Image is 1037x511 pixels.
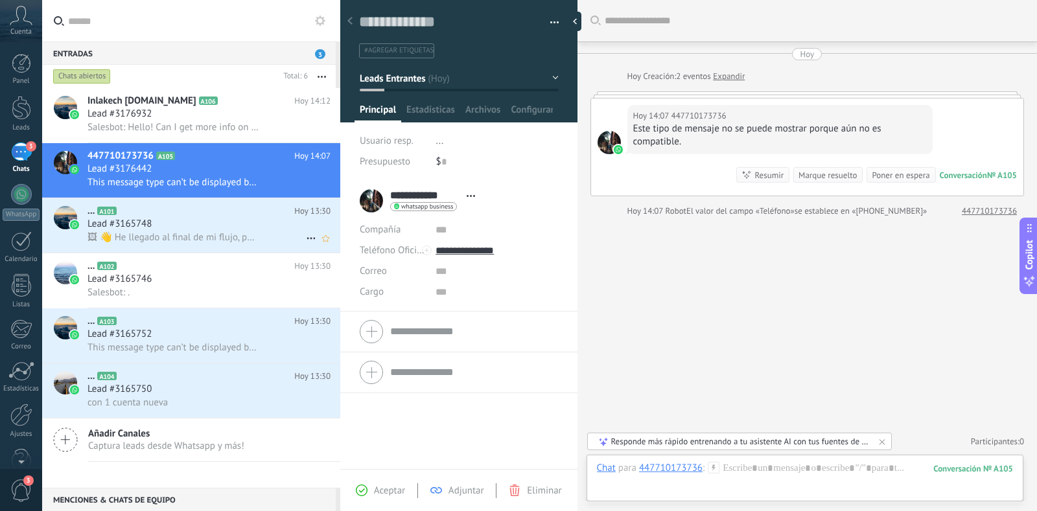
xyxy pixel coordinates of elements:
div: № A105 [987,170,1017,181]
span: Adjuntar [449,484,484,497]
span: Hoy 14:07 [294,150,331,163]
div: Creación: [627,70,745,83]
div: Calendario [3,255,40,264]
span: A106 [199,97,218,105]
span: 3 [23,475,34,486]
span: Estadísticas [406,104,455,122]
span: 🖼 👋 He llegado al final de mi flujo, pero puedes seguir chateando en esta conversación o reinicia... [87,231,259,244]
div: Responde más rápido entrenando a tu asistente AI con tus fuentes de datos [611,436,870,447]
div: Entradas [42,41,336,65]
a: 447710173736 [962,205,1017,218]
span: para [618,462,636,475]
span: ... [87,370,95,383]
span: Aceptar [374,484,405,497]
span: El valor del campo «Teléfono» [686,205,795,218]
img: icon [70,385,79,394]
span: Añadir Canales [88,427,244,440]
span: 447710173736 [671,109,727,122]
span: Lead #3165748 [87,218,152,231]
a: avataricon...A101Hoy 13:30Lead #3165748🖼 👋 He llegado al final de mi flujo, pero puedes seguir ch... [42,198,340,253]
div: Hoy 14:07 [627,205,666,218]
div: Ocultar [568,12,581,31]
span: ... [87,205,95,218]
span: ... [87,315,95,328]
span: A101 [97,207,116,215]
span: Lead #3165746 [87,273,152,286]
span: se establece en «[PHONE_NUMBER]» [795,205,927,218]
span: A104 [97,372,116,380]
div: Conversación [940,170,987,181]
span: 2 eventos [676,70,710,83]
div: Hoy [627,70,644,83]
span: Teléfono Oficina [360,244,427,256]
span: A102 [97,262,116,270]
span: 3 [26,141,36,152]
div: 447710173736 [639,462,703,473]
span: A103 [97,317,116,325]
a: avatariconInlakech [DOMAIN_NAME]A106Hoy 14:12Lead #3176932Salesbot: Hello! Can I get more info on... [42,88,340,142]
div: Chats [3,165,40,174]
span: 447710173736 [87,150,154,163]
span: Hoy 13:30 [294,370,331,383]
span: Cuenta [10,28,32,36]
a: Expandir [713,70,745,83]
div: Ajustes [3,430,40,438]
span: Hoy 13:30 [294,315,331,328]
span: 0 [1020,436,1024,447]
span: Salesbot: . [87,286,130,299]
span: ... [436,135,444,147]
span: Captura leads desde Whatsapp y más! [88,440,244,452]
div: Presupuesto [360,152,426,172]
a: Participantes:0 [971,436,1024,447]
span: Salesbot: Hello! Can I get more info on this? [87,121,259,133]
div: Hoy [800,48,814,60]
img: icon [70,165,79,174]
div: Menciones & Chats de equipo [42,488,336,511]
span: Archivos [465,104,500,122]
div: Leads [3,124,40,132]
a: avataricon...A104Hoy 13:30Lead #3165750con 1 cuenta nueva [42,363,340,418]
span: This message type can’t be displayed because it’s not supported yet. [87,341,259,354]
span: Inlakech [DOMAIN_NAME] [87,95,196,108]
span: #agregar etiquetas [364,46,434,55]
span: Hoy 13:30 [294,260,331,273]
span: Lead #3165750 [87,383,152,396]
div: Chats abiertos [53,69,111,84]
span: 3 [315,49,325,59]
span: ... [87,260,95,273]
button: Teléfono Oficina [360,240,426,261]
div: Marque resuelto [798,169,857,181]
img: icon [70,220,79,229]
div: WhatsApp [3,209,40,221]
span: Lead #3165752 [87,328,152,341]
div: Resumir [754,169,784,181]
img: waba.svg [614,145,623,154]
div: $ [436,152,559,172]
div: 105 [933,463,1013,474]
div: Total: 6 [279,70,308,83]
span: Robot [666,205,686,216]
span: Usuario resp. [360,135,414,147]
span: Lead #3176442 [87,163,152,176]
a: avataricon...A103Hoy 13:30Lead #3165752This message type can’t be displayed because it’s not supp... [42,308,340,363]
div: Usuario resp. [360,131,426,152]
span: Correo [360,265,387,277]
div: Cargo [360,282,426,302]
a: avataricon...A102Hoy 13:30Lead #3165746Salesbot: . [42,253,340,308]
span: Principal [360,104,396,122]
a: avataricon447710173736A105Hoy 14:07Lead #3176442This message type can’t be displayed because it’s... [42,143,340,198]
div: Estadísticas [3,385,40,393]
div: Este tipo de mensaje no se puede mostrar porque aún no es compatible. [633,122,927,148]
span: Hoy 13:30 [294,205,331,218]
span: Copilot [1023,240,1036,269]
span: Cargo [360,287,384,297]
div: Panel [3,77,40,85]
img: icon [70,110,79,119]
button: Más [308,65,336,88]
div: Listas [3,301,40,309]
span: 447710173736 [598,131,621,154]
span: A105 [156,152,175,160]
div: Hoy 14:07 [633,109,671,122]
div: Correo [3,343,40,351]
span: Presupuesto [360,155,410,168]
